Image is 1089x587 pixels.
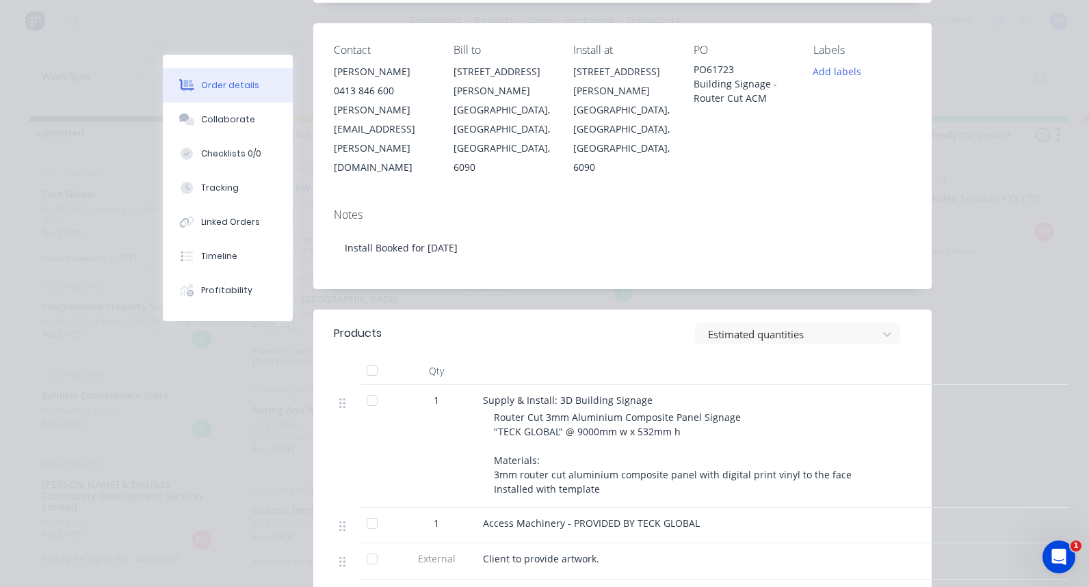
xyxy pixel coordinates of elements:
[573,62,671,177] div: [STREET_ADDRESS][PERSON_NAME][GEOGRAPHIC_DATA], [GEOGRAPHIC_DATA], [GEOGRAPHIC_DATA], 6090
[163,171,293,205] button: Tracking
[163,68,293,103] button: Order details
[334,325,382,342] div: Products
[334,208,911,221] div: Notes
[1071,541,1081,551] span: 1
[694,44,791,57] div: PO
[334,62,432,177] div: [PERSON_NAME]0413 846 600[PERSON_NAME][EMAIL_ADDRESS][PERSON_NAME][DOMAIN_NAME]
[434,516,439,530] span: 1
[813,44,911,57] div: Labels
[494,411,852,495] span: Router Cut 3mm Aluminium Composite Panel Signage "TECK GLOBAL" @ 9000mm w x 532mm h Materials: 3m...
[454,44,551,57] div: Bill to
[806,62,869,81] button: Add labels
[454,62,551,100] div: [STREET_ADDRESS][PERSON_NAME]
[434,393,439,407] span: 1
[395,357,477,385] div: Qty
[201,284,252,297] div: Profitability
[201,216,260,228] div: Linked Orders
[201,113,255,126] div: Collaborate
[573,62,671,100] div: [STREET_ADDRESS][PERSON_NAME]
[334,62,432,81] div: [PERSON_NAME]
[573,100,671,177] div: [GEOGRAPHIC_DATA], [GEOGRAPHIC_DATA], [GEOGRAPHIC_DATA], 6090
[483,394,653,407] span: Supply & Install: 3D Building Signage
[163,103,293,137] button: Collaborate
[201,79,259,92] div: Order details
[334,100,432,177] div: [PERSON_NAME][EMAIL_ADDRESS][PERSON_NAME][DOMAIN_NAME]
[201,148,261,160] div: Checklists 0/0
[401,551,472,566] span: External
[454,100,551,177] div: [GEOGRAPHIC_DATA], [GEOGRAPHIC_DATA], [GEOGRAPHIC_DATA], 6090
[483,552,599,565] span: Client to provide artwork.
[163,273,293,308] button: Profitability
[201,182,239,194] div: Tracking
[1042,541,1075,573] iframe: Intercom live chat
[163,205,293,239] button: Linked Orders
[201,250,237,262] div: Timeline
[334,227,911,269] div: Install Booked for [DATE]
[694,62,791,105] div: PO61723 Building Signage - Router Cut ACM
[573,44,671,57] div: Install at
[163,137,293,171] button: Checklists 0/0
[163,239,293,273] button: Timeline
[334,81,432,100] div: 0413 846 600
[483,517,700,530] span: Access Machinery - PROVIDED BY TECK GLOBAL
[454,62,551,177] div: [STREET_ADDRESS][PERSON_NAME][GEOGRAPHIC_DATA], [GEOGRAPHIC_DATA], [GEOGRAPHIC_DATA], 6090
[334,44,432,57] div: Contact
